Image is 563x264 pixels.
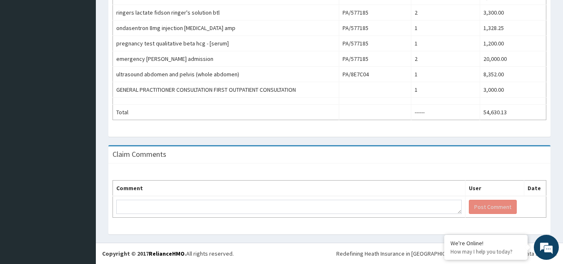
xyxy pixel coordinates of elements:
[4,176,159,205] textarea: Type your message and hit 'Enter'
[15,42,34,63] img: d_794563401_company_1708531726252_794563401
[411,36,480,51] td: 1
[113,67,339,82] td: ultrasound abdomen and pelvis (whole abdomen)
[43,47,140,58] div: Chat with us now
[480,5,546,20] td: 3,300.00
[113,36,339,51] td: pregnancy test qualitative beta hcg - [serum]
[336,249,557,258] div: Redefining Heath Insurance in [GEOGRAPHIC_DATA] using Telemedicine and Data Science!
[524,181,546,196] th: Date
[411,105,480,120] td: ------
[480,105,546,120] td: 54,630.13
[339,67,411,82] td: PA/8E7C04
[411,5,480,20] td: 2
[480,51,546,67] td: 20,000.00
[450,248,521,255] p: How may I help you today?
[96,243,563,264] footer: All rights reserved.
[149,250,185,257] a: RelianceHMO
[480,82,546,98] td: 3,000.00
[102,250,186,257] strong: Copyright © 2017 .
[113,51,339,67] td: emergency [PERSON_NAME] admission
[339,5,411,20] td: PA/577185
[339,20,411,36] td: PA/577185
[411,67,480,82] td: 1
[411,82,480,98] td: 1
[450,239,521,247] div: We're Online!
[411,51,480,67] td: 2
[411,20,480,36] td: 1
[48,79,115,163] span: We're online!
[113,105,339,120] td: Total
[465,181,524,196] th: User
[137,4,157,24] div: Minimize live chat window
[480,67,546,82] td: 8,352.00
[480,20,546,36] td: 1,328.25
[113,5,339,20] td: ringers lactate fidson ringer's solution btl
[480,36,546,51] td: 1,200.00
[339,36,411,51] td: PA/577185
[113,181,465,196] th: Comment
[113,82,339,98] td: GENERAL PRACTITIONER CONSULTATION FIRST OUTPATIENT CONSULTATION
[469,200,517,214] button: Post Comment
[339,51,411,67] td: PA/577185
[113,151,166,158] h3: Claim Comments
[113,20,339,36] td: ondasentron 8mg injection [MEDICAL_DATA] amp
